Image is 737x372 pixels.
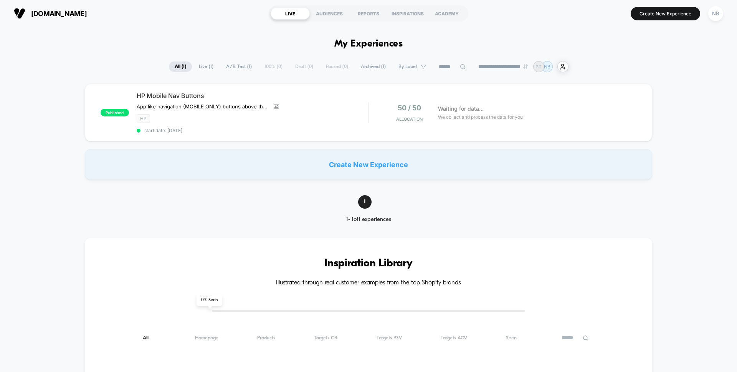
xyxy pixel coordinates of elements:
div: ACADEMY [427,7,466,20]
span: 1 [358,195,372,209]
h1: My Experiences [334,38,403,50]
div: NB [708,6,723,21]
div: Create New Experience [85,149,652,180]
span: start date: [DATE] [137,128,368,133]
span: App like navigation (MOBILE ONLY) buttons above the Homepage [137,103,268,110]
span: Homepage [195,335,218,341]
button: Create New Experience [631,7,700,20]
h4: Illustrated through real customer examples from the top Shopify brands [108,279,629,287]
span: Allocation [396,116,423,122]
span: HP Mobile Nav Buttons [137,92,368,100]
span: Targets CR [314,335,337,341]
div: REPORTS [349,7,388,20]
span: HP [137,114,150,123]
div: AUDIENCES [310,7,349,20]
div: LIVE [271,7,310,20]
span: Archived ( 1 ) [355,61,392,72]
span: 50 / 50 [398,104,421,112]
span: Waiting for data... [438,105,484,113]
span: By Label [398,64,417,70]
h3: Inspiration Library [108,257,629,270]
span: All [143,335,156,341]
span: Targets PSV [377,335,402,341]
button: NB [706,6,725,22]
span: Products [257,335,275,341]
span: We collect and process the data for you [438,113,523,121]
p: PT [535,64,542,70]
span: Live ( 1 ) [193,61,219,72]
div: 1 - 1 of 1 experiences [332,216,406,223]
span: A/B Test ( 1 ) [220,61,258,72]
p: NB [544,64,550,70]
span: All ( 1 ) [169,61,192,72]
span: 0 % Seen [197,294,222,306]
span: published [101,109,129,116]
img: end [523,64,528,69]
span: [DOMAIN_NAME] [31,10,87,18]
span: Targets AOV [441,335,467,341]
img: Visually logo [14,8,25,19]
button: [DOMAIN_NAME] [12,7,89,20]
div: INSPIRATIONS [388,7,427,20]
span: Seen [506,335,517,341]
